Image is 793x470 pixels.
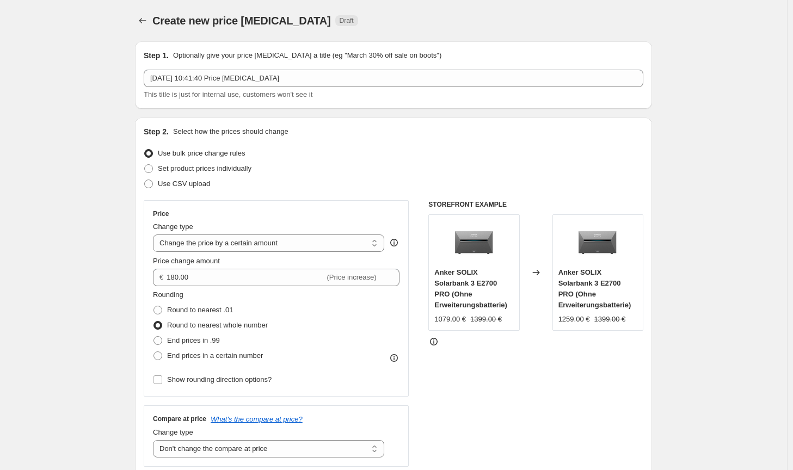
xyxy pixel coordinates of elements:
[594,314,625,325] strike: 1399.00 €
[173,50,441,61] p: Optionally give your price [MEDICAL_DATA] a title (eg "March 30% off sale on boots")
[152,15,331,27] span: Create new price [MEDICAL_DATA]
[167,321,268,329] span: Round to nearest whole number
[558,314,590,325] div: 1259.00 €
[153,222,193,231] span: Change type
[428,200,643,209] h6: STOREFRONT EXAMPLE
[144,126,169,137] h2: Step 2.
[452,220,496,264] img: Anker_Solarbank_3_Pro_80x.webp
[158,164,251,172] span: Set product prices individually
[167,269,324,286] input: -10.00
[167,306,233,314] span: Round to nearest .01
[153,290,183,299] span: Rounding
[144,50,169,61] h2: Step 1.
[158,149,245,157] span: Use bulk price change rules
[558,268,631,309] span: Anker SOLIX Solarbank 3 E2700 PRO (Ohne Erweiterungsbatterie)
[153,257,220,265] span: Price change amount
[576,220,619,264] img: Anker_Solarbank_3_Pro_80x.webp
[389,237,399,248] div: help
[434,314,466,325] div: 1079.00 €
[173,126,288,137] p: Select how the prices should change
[167,375,272,384] span: Show rounding direction options?
[167,351,263,360] span: End prices in a certain number
[153,415,206,423] h3: Compare at price
[153,209,169,218] h3: Price
[135,13,150,28] button: Price change jobs
[144,70,643,87] input: 30% off holiday sale
[153,428,193,436] span: Change type
[340,16,354,25] span: Draft
[167,336,220,344] span: End prices in .99
[144,90,312,98] span: This title is just for internal use, customers won't see it
[158,180,210,188] span: Use CSV upload
[470,314,502,325] strike: 1399.00 €
[434,268,507,309] span: Anker SOLIX Solarbank 3 E2700 PRO (Ohne Erweiterungsbatterie)
[327,273,377,281] span: (Price increase)
[211,415,303,423] button: What's the compare at price?
[159,273,163,281] span: €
